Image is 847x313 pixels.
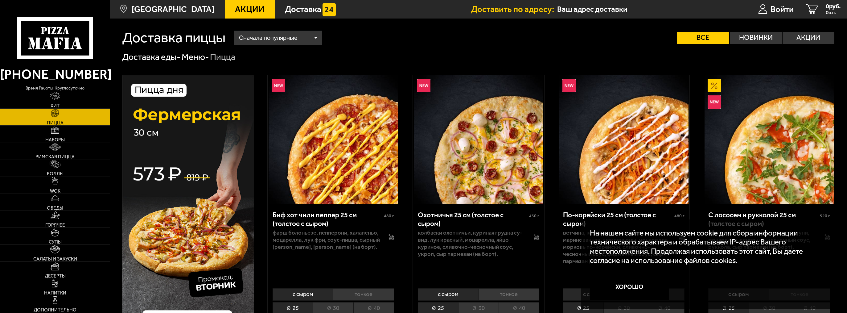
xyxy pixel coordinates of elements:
span: Десерты [45,274,66,278]
button: Хорошо [590,273,669,300]
span: Салаты и закуски [33,257,77,261]
span: 480 г [384,213,394,219]
label: Акции [783,32,835,44]
p: колбаски охотничьи, куриная грудка су-вид, лук красный, моцарелла, яйцо куриное, сливочно-чесночн... [418,229,525,258]
span: Наборы [45,138,65,142]
img: С лососем и рукколой 25 см (толстое с сыром) [705,75,834,204]
label: Все [677,32,729,44]
span: Римская пицца [35,155,75,159]
img: Акционный [708,79,721,92]
li: с сыром [273,288,333,301]
span: 520 г [820,213,830,219]
span: [GEOGRAPHIC_DATA] [132,5,215,13]
img: Биф хот чили пеппер 25 см (толстое с сыром) [269,75,398,204]
li: с сыром [418,288,479,301]
span: Сначала популярные [239,29,298,46]
span: Дополнительно [34,308,76,312]
span: 430 г [529,213,539,219]
img: 15daf4d41897b9f0e9f617042186c801.svg [323,3,336,16]
div: Охотничья 25 см (толстое с сыром) [418,211,528,228]
a: НовинкаОхотничья 25 см (толстое с сыром) [413,75,544,204]
span: 480 г [674,213,685,219]
span: 0 шт. [826,10,841,15]
img: Новинка [417,79,430,92]
span: Доставить по адресу: [471,5,557,13]
p: ветчина, корнишоны, паприка маринованная, шампиньоны, моцарелла, морковь по-корейски, сливочно-че... [563,229,670,265]
div: Биф хот чили пеппер 25 см (толстое с сыром) [273,211,383,228]
span: Доставка [285,5,321,13]
li: с сыром [563,288,624,301]
li: тонкое [333,288,394,301]
img: Новинка [708,95,721,109]
a: НовинкаПо-корейски 25 см (толстое с сыром) [558,75,689,204]
a: НовинкаБиф хот чили пеппер 25 см (толстое с сыром) [268,75,399,204]
span: Обеды [47,206,63,211]
span: Акции [235,5,265,13]
p: На нашем сайте мы используем cookie для сбора информации технического характера и обрабатываем IP... [590,228,823,265]
div: Пицца [210,51,235,63]
span: Хит [51,104,60,108]
h1: Доставка пиццы [122,31,225,45]
a: АкционныйНовинкаС лососем и рукколой 25 см (толстое с сыром) [703,75,835,204]
label: Новинки [730,32,782,44]
input: Ваш адрес доставки [557,4,726,15]
a: Доставка еды- [122,52,181,62]
span: Пицца [47,121,64,125]
li: тонкое [479,288,540,301]
span: Войти [771,5,794,13]
span: Роллы [47,172,64,176]
a: Меню- [182,52,209,62]
img: По-корейски 25 см (толстое с сыром) [559,75,688,204]
div: По-корейски 25 см (толстое с сыром) [563,211,673,228]
img: Новинка [562,79,576,92]
span: WOK [50,189,60,194]
img: Новинка [272,79,285,92]
p: фарш болоньезе, пепперони, халапеньо, моцарелла, лук фри, соус-пицца, сырный [PERSON_NAME], [PERS... [273,229,380,251]
img: Охотничья 25 см (толстое с сыром) [414,75,543,204]
span: 0 руб. [826,3,841,9]
span: Напитки [44,291,66,295]
div: С лососем и рукколой 25 см (толстое с сыром) [708,211,818,228]
span: Горячее [45,223,65,227]
span: Супы [49,240,62,244]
